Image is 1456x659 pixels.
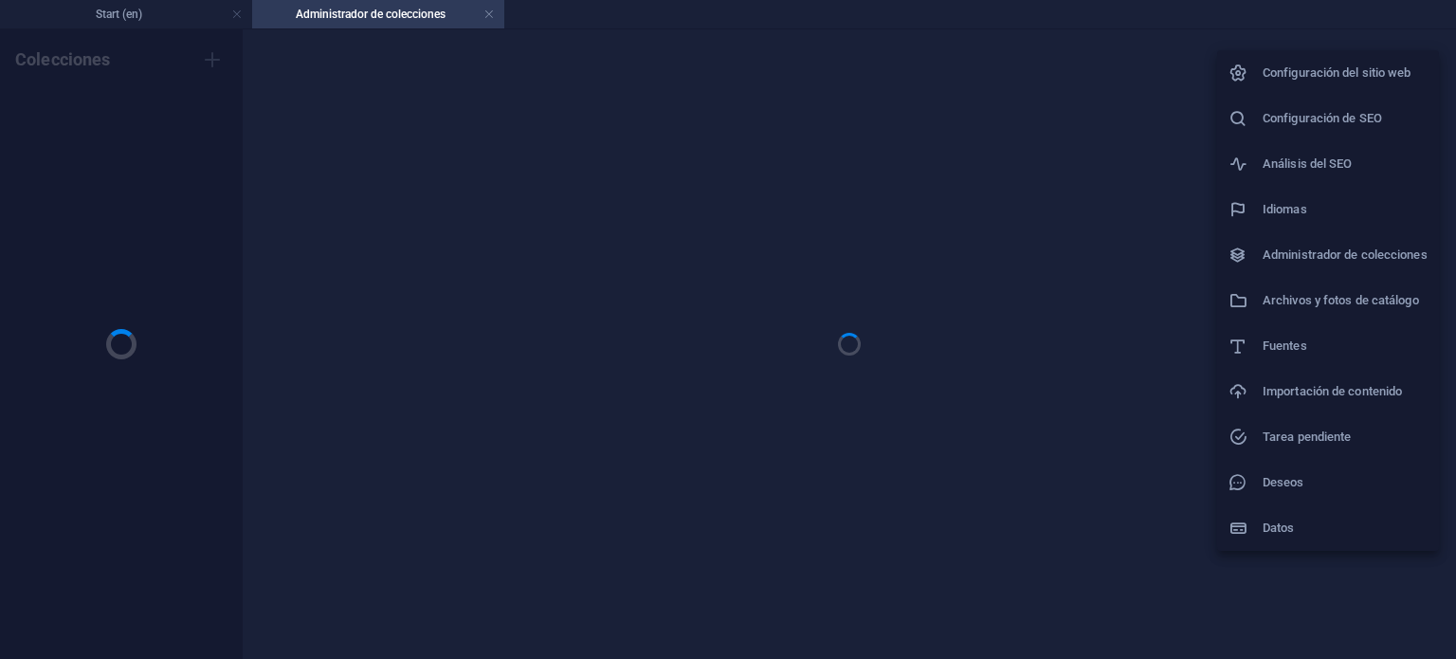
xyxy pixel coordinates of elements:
h6: Idiomas [1263,198,1428,221]
h6: Archivos y fotos de catálogo [1263,289,1428,312]
h6: Importación de contenido [1263,380,1428,403]
h6: Fuentes [1263,335,1428,357]
h6: Configuración de SEO [1263,107,1428,130]
h6: Deseos [1263,471,1428,494]
h6: Configuración del sitio web [1263,62,1428,84]
h6: Datos [1263,517,1428,540]
h6: Administrador de colecciones [1263,244,1428,266]
h6: Tarea pendiente [1263,426,1428,448]
h6: Análisis del SEO [1263,153,1428,175]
